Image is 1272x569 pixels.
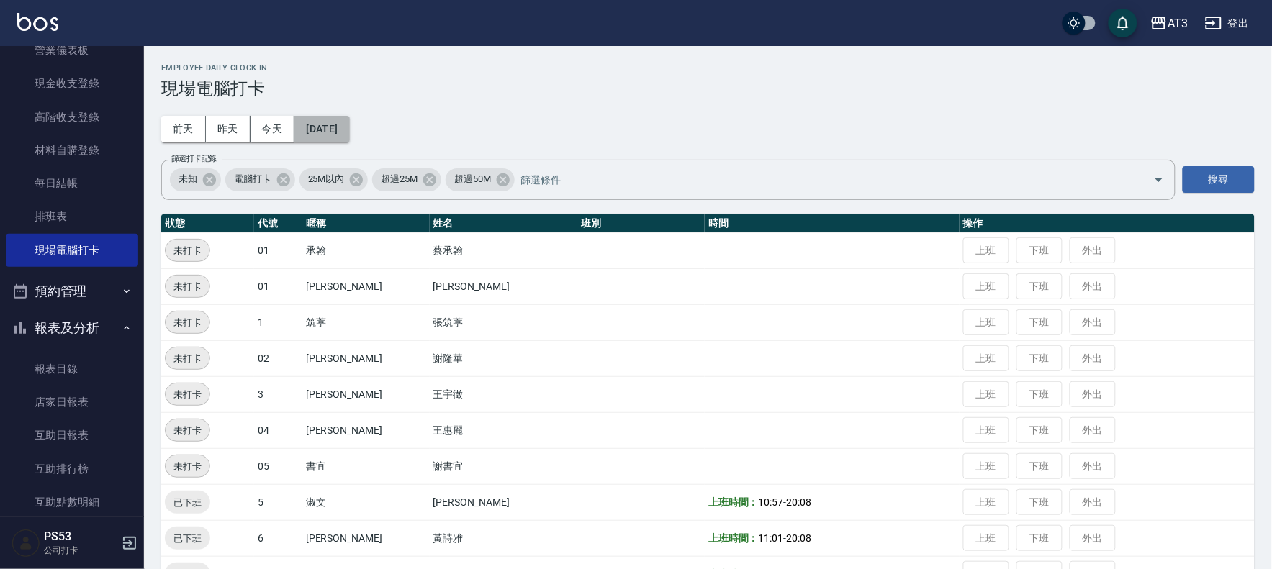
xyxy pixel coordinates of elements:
[299,172,353,186] span: 25M以內
[759,496,784,508] span: 10:57
[1199,10,1255,37] button: 登出
[517,167,1129,192] input: 篩選條件
[166,243,209,258] span: 未打卡
[787,532,812,544] span: 20:08
[6,386,138,419] a: 店家日報表
[225,168,295,191] div: 電腦打卡
[12,529,40,557] img: Person
[166,351,209,366] span: 未打卡
[302,484,430,520] td: 淑文
[302,376,430,412] td: [PERSON_NAME]
[446,168,515,191] div: 超過50M
[251,116,295,142] button: 今天
[254,232,302,268] td: 01
[446,172,500,186] span: 超過50M
[960,214,1255,233] th: 操作
[6,67,138,100] a: 現金收支登錄
[294,116,349,142] button: [DATE]
[166,423,209,438] span: 未打卡
[302,214,430,233] th: 暱稱
[302,340,430,376] td: [PERSON_NAME]
[705,520,960,556] td: -
[254,484,302,520] td: 5
[161,78,1255,99] h3: 現場電腦打卡
[430,340,578,376] td: 謝隆華
[1147,168,1170,191] button: Open
[708,532,759,544] b: 上班時間：
[166,387,209,402] span: 未打卡
[372,172,426,186] span: 超過25M
[430,520,578,556] td: 黃詩雅
[1183,166,1255,193] button: 搜尋
[430,214,578,233] th: 姓名
[705,214,960,233] th: 時間
[44,544,117,557] p: 公司打卡
[302,448,430,484] td: 書宜
[6,134,138,167] a: 材料自購登錄
[6,452,138,486] a: 互助排行榜
[372,168,441,191] div: 超過25M
[6,34,138,67] a: 營業儀表板
[302,232,430,268] td: 承翰
[1168,14,1188,32] div: AT3
[6,419,138,452] a: 互助日報表
[1109,9,1137,37] button: save
[577,214,705,233] th: 班別
[302,268,430,304] td: [PERSON_NAME]
[430,376,578,412] td: 王宇徵
[44,529,117,544] h5: PS53
[170,168,221,191] div: 未知
[302,520,430,556] td: [PERSON_NAME]
[254,520,302,556] td: 6
[430,448,578,484] td: 謝書宜
[166,279,209,294] span: 未打卡
[161,116,206,142] button: 前天
[759,532,784,544] span: 11:01
[6,200,138,233] a: 排班表
[254,304,302,340] td: 1
[225,172,280,186] span: 電腦打卡
[170,172,206,186] span: 未知
[6,234,138,267] a: 現場電腦打卡
[302,304,430,340] td: 筑葶
[430,412,578,448] td: 王惠麗
[166,315,209,330] span: 未打卡
[299,168,369,191] div: 25M以內
[6,352,138,386] a: 報表目錄
[165,531,210,546] span: 已下班
[302,412,430,448] td: [PERSON_NAME]
[161,214,254,233] th: 狀態
[254,448,302,484] td: 05
[254,412,302,448] td: 04
[708,496,759,508] b: 上班時間：
[171,153,217,164] label: 篩選打卡記錄
[166,459,209,474] span: 未打卡
[6,309,138,347] button: 報表及分析
[165,495,210,510] span: 已下班
[430,304,578,340] td: 張筑葶
[430,484,578,520] td: [PERSON_NAME]
[430,232,578,268] td: 蔡承翰
[430,268,578,304] td: [PERSON_NAME]
[254,340,302,376] td: 02
[6,486,138,519] a: 互助點數明細
[1145,9,1194,38] button: AT3
[6,101,138,134] a: 高階收支登錄
[254,214,302,233] th: 代號
[206,116,251,142] button: 昨天
[6,167,138,200] a: 每日結帳
[254,376,302,412] td: 3
[161,63,1255,73] h2: Employee Daily Clock In
[17,13,58,31] img: Logo
[6,273,138,310] button: 預約管理
[705,484,960,520] td: -
[787,496,812,508] span: 20:08
[254,268,302,304] td: 01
